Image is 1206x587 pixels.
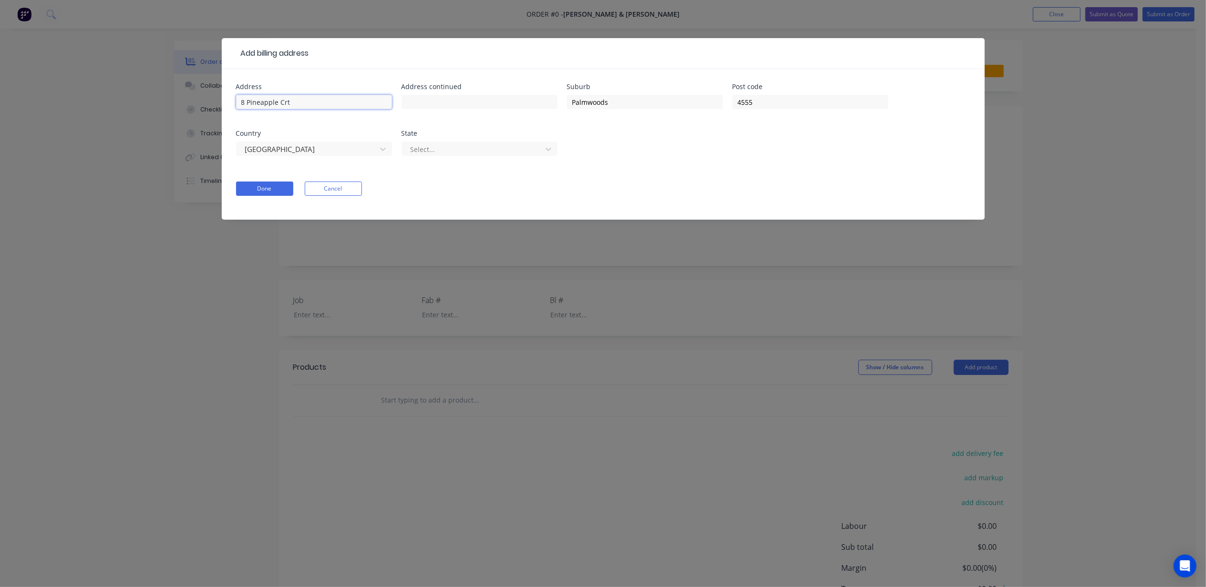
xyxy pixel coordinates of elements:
[567,83,723,90] div: Suburb
[1174,555,1196,577] div: Open Intercom Messenger
[236,83,392,90] div: Address
[236,130,392,137] div: Country
[236,182,293,196] button: Done
[305,182,362,196] button: Cancel
[732,83,888,90] div: Post code
[402,83,557,90] div: Address continued
[402,130,557,137] div: State
[236,48,309,59] div: Add billing address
